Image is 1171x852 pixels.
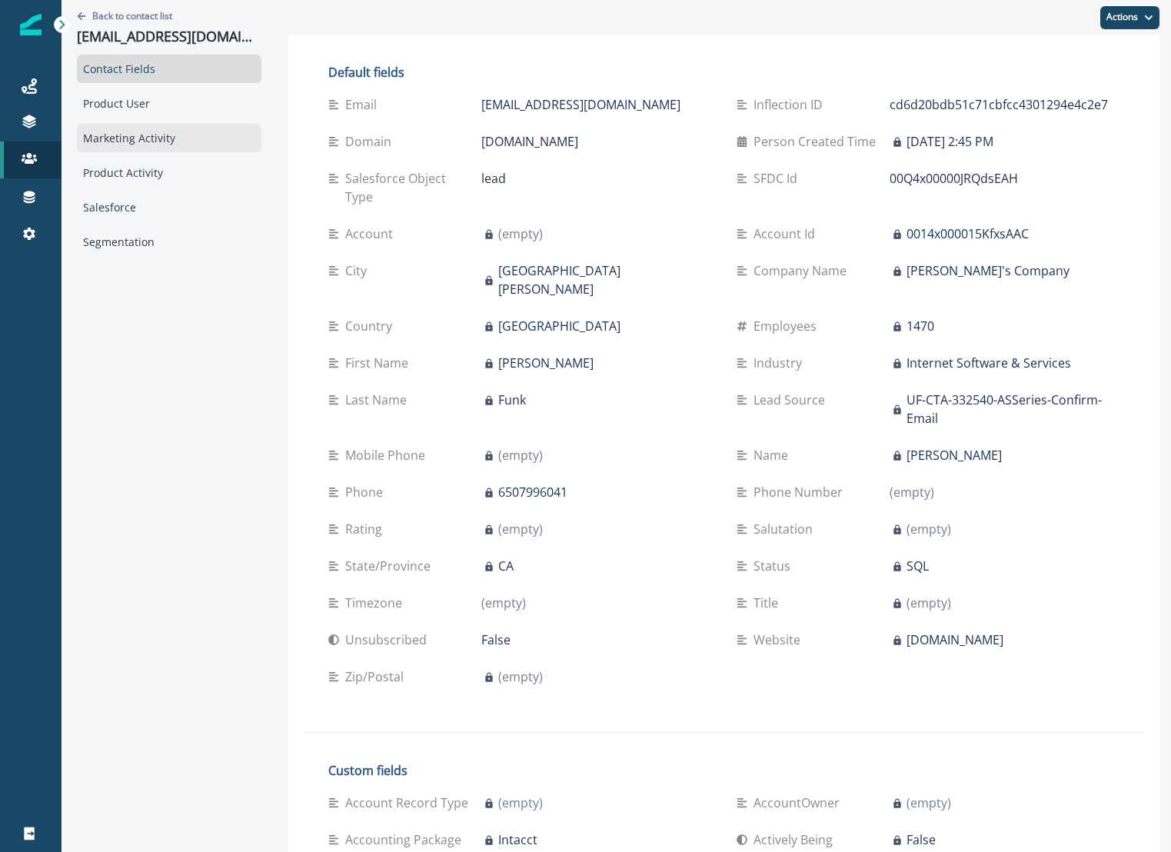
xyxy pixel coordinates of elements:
[481,95,680,114] p: [EMAIL_ADDRESS][DOMAIN_NAME]
[498,317,620,335] p: [GEOGRAPHIC_DATA]
[498,794,543,812] p: (empty)
[753,354,808,372] p: Industry
[907,354,1071,372] p: Internet Software & Services
[498,557,514,575] p: CA
[345,557,437,575] p: State/Province
[77,158,261,187] div: Product Activity
[753,317,823,335] p: Employees
[753,132,882,151] p: Person Created Time
[345,132,398,151] p: Domain
[345,225,399,243] p: Account
[498,830,537,849] p: Intacct
[753,483,849,501] p: Phone Number
[907,830,936,849] p: False
[345,446,431,464] p: Mobile Phone
[77,9,172,22] button: Go back
[345,631,433,649] p: Unsubscribed
[498,225,543,243] p: (empty)
[481,169,506,188] p: lead
[907,225,1029,243] p: 0014x000015KfxsAAC
[328,65,1119,80] h2: Default fields
[345,354,414,372] p: First Name
[907,446,1002,464] p: [PERSON_NAME]
[753,794,846,812] p: AccountOwner
[345,391,413,409] p: Last Name
[498,261,711,298] p: [GEOGRAPHIC_DATA][PERSON_NAME]
[890,169,1018,188] p: 00Q4x00000JRQdsEAH
[1100,6,1159,29] button: Actions
[753,261,853,280] p: Company Name
[345,261,373,280] p: City
[345,830,467,849] p: Accounting Package
[753,225,821,243] p: Account Id
[498,391,526,409] p: Funk
[77,55,261,83] div: Contact Fields
[907,132,993,151] p: [DATE] 2:45 PM
[345,794,474,812] p: Account Record Type
[328,764,1119,778] h2: Custom fields
[498,354,594,372] p: [PERSON_NAME]
[77,124,261,152] div: Marketing Activity
[498,520,543,538] p: (empty)
[890,95,1108,114] p: cd6d20bdb51c71cbfcc4301294e4c2e7
[481,631,511,649] p: False
[345,594,408,612] p: Timezone
[481,132,578,151] p: [DOMAIN_NAME]
[753,169,803,188] p: SFDC Id
[753,95,829,114] p: Inflection ID
[753,391,831,409] p: Lead Source
[907,391,1119,428] p: UF-CTA-332540-ASSeries-Confirm-Email
[753,520,819,538] p: Salutation
[907,594,951,612] p: (empty)
[907,317,934,335] p: 1470
[77,28,261,45] p: [EMAIL_ADDRESS][DOMAIN_NAME]
[498,667,543,686] p: (empty)
[753,446,794,464] p: Name
[481,594,526,612] p: (empty)
[345,95,383,114] p: Email
[345,667,410,686] p: Zip/Postal
[907,520,951,538] p: (empty)
[498,483,567,501] p: 6507996041
[907,261,1070,280] p: [PERSON_NAME]'s Company
[907,631,1003,649] p: [DOMAIN_NAME]
[498,446,543,464] p: (empty)
[345,317,398,335] p: Country
[753,557,797,575] p: Status
[753,594,784,612] p: Title
[345,483,389,501] p: Phone
[77,193,261,221] div: Salesforce
[77,228,261,256] div: Segmentation
[753,631,807,649] p: Website
[907,557,929,575] p: SQL
[345,169,481,206] p: Salesforce Object Type
[77,89,261,118] div: Product User
[20,14,42,35] img: Inflection
[92,9,172,22] p: Back to contact list
[907,794,951,812] p: (empty)
[345,520,388,538] p: Rating
[890,483,934,501] p: (empty)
